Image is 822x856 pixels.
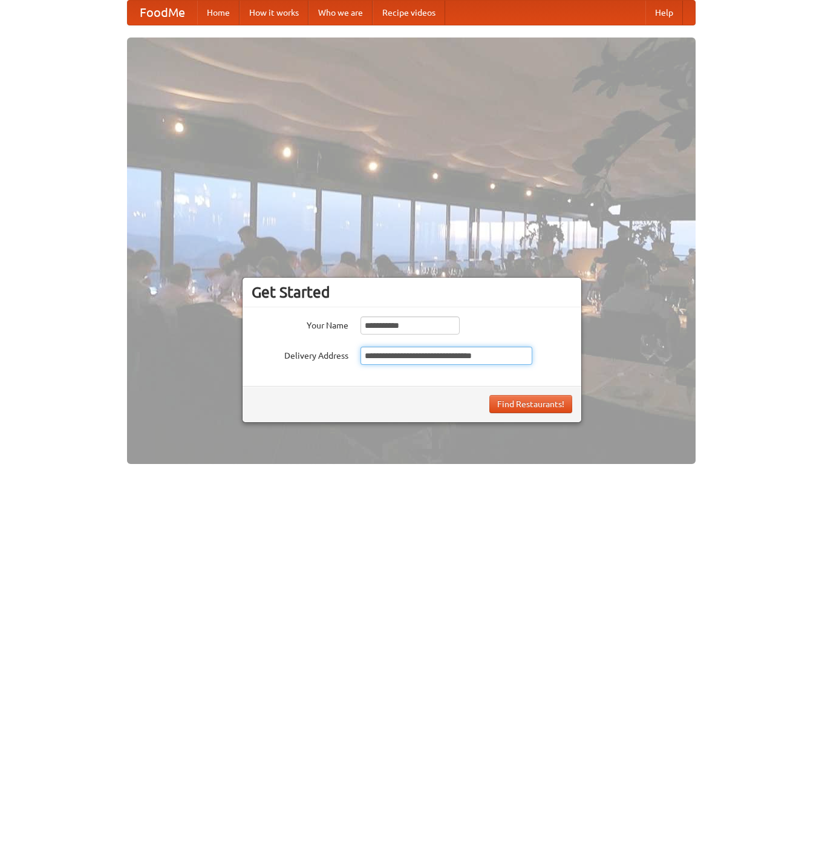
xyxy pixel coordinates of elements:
a: Help [645,1,683,25]
a: How it works [240,1,308,25]
a: Recipe videos [373,1,445,25]
h3: Get Started [252,283,572,301]
label: Delivery Address [252,347,348,362]
a: Home [197,1,240,25]
a: Who we are [308,1,373,25]
a: FoodMe [128,1,197,25]
button: Find Restaurants! [489,395,572,413]
label: Your Name [252,316,348,332]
